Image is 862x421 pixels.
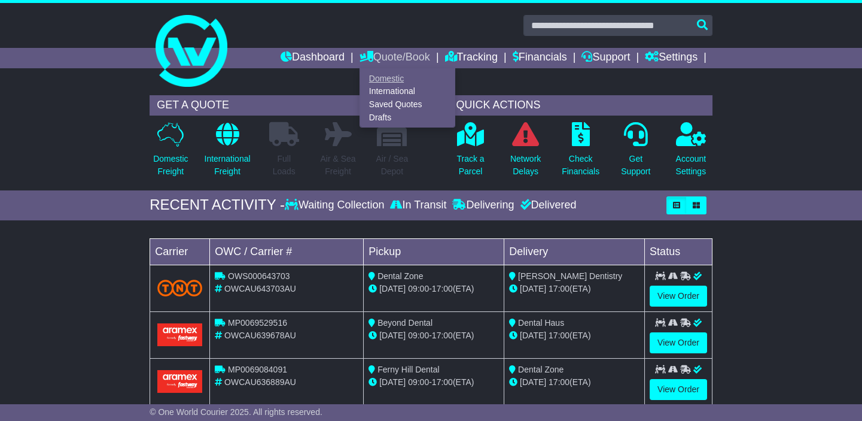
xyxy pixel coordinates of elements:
span: 17:00 [549,331,569,340]
div: Quote/Book [360,68,455,128]
span: OWCAU636889AU [224,377,296,387]
span: OWCAU643703AU [224,284,296,293]
a: Financials [513,48,567,68]
div: Delivering [449,199,517,212]
img: TNT_Domestic.png [157,280,202,296]
a: Settings [645,48,697,68]
span: 17:00 [549,377,569,387]
img: Aramex.png [157,323,202,346]
a: NetworkDelays [510,122,541,184]
p: Air & Sea Freight [320,153,355,178]
span: [DATE] [520,377,546,387]
a: Track aParcel [456,122,485,184]
span: [DATE] [379,284,406,293]
div: - (ETA) [368,376,499,389]
div: (ETA) [509,283,639,295]
span: 17:00 [432,331,453,340]
div: (ETA) [509,329,639,342]
td: Carrier [150,238,210,265]
div: - (ETA) [368,329,499,342]
span: OWCAU639678AU [224,331,296,340]
span: 17:00 [432,377,453,387]
a: DomesticFreight [153,122,188,184]
a: Saved Quotes [360,98,455,111]
p: Track a Parcel [456,153,484,178]
p: Account Settings [675,153,706,178]
p: Full Loads [269,153,299,178]
span: [DATE] [379,331,406,340]
span: [PERSON_NAME] Dentistry [518,271,622,281]
div: (ETA) [509,376,639,389]
a: View Order [650,332,707,353]
a: CheckFinancials [561,122,600,184]
span: © One World Courier 2025. All rights reserved. [150,407,322,417]
p: Air / Sea Depot [376,153,408,178]
a: Quote/Book [360,48,430,68]
a: AccountSettings [675,122,706,184]
a: View Order [650,286,707,307]
span: OWS000643703 [228,271,290,281]
p: Network Delays [510,153,541,178]
span: Beyond Dental [377,318,432,328]
a: International [360,85,455,98]
div: RECENT ACTIVITY - [150,196,285,214]
div: - (ETA) [368,283,499,295]
span: MP0069529516 [228,318,287,328]
a: GetSupport [620,122,651,184]
span: Ferny Hill Dental [377,365,439,374]
span: 09:00 [408,377,429,387]
td: Status [645,238,712,265]
span: Dental Zone [377,271,423,281]
span: MP0069084091 [228,365,287,374]
span: [DATE] [379,377,406,387]
a: Tracking [445,48,498,68]
td: OWC / Carrier # [210,238,364,265]
p: Check Financials [562,153,599,178]
span: Dental Haus [518,318,564,328]
p: Domestic Freight [153,153,188,178]
span: 17:00 [549,284,569,293]
div: QUICK ACTIONS [449,95,712,116]
p: Get Support [621,153,650,178]
span: 09:00 [408,331,429,340]
span: [DATE] [520,284,546,293]
span: [DATE] [520,331,546,340]
a: View Order [650,379,707,400]
a: Support [581,48,630,68]
div: GET A QUOTE [150,95,413,116]
div: Delivered [517,199,576,212]
div: Waiting Collection [285,199,387,212]
span: 09:00 [408,284,429,293]
img: Aramex.png [157,370,202,392]
a: Domestic [360,72,455,85]
a: Drafts [360,111,455,124]
span: Dental Zone [518,365,564,374]
div: In Transit [387,199,449,212]
span: 17:00 [432,284,453,293]
p: International Freight [204,153,250,178]
a: InternationalFreight [203,122,251,184]
td: Pickup [364,238,504,265]
a: Dashboard [281,48,345,68]
td: Delivery [504,238,645,265]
